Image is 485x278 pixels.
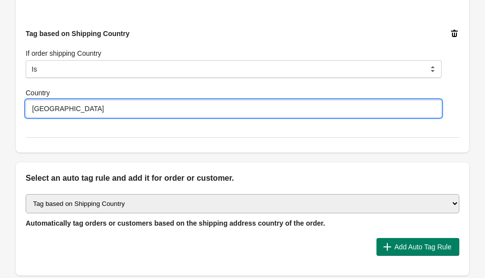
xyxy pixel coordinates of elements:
span: Tag based on Shipping Country [26,30,130,38]
span: Add Auto Tag Rule [394,243,451,251]
input: Country [26,100,442,118]
label: Country [26,88,50,98]
button: Add Auto Tag Rule [376,238,459,256]
label: If order shipping Country [26,48,101,58]
span: Automatically tag orders or customers based on the shipping address country of the order. [26,219,325,227]
h2: Select an auto tag rule and add it for order or customer. [26,172,459,184]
